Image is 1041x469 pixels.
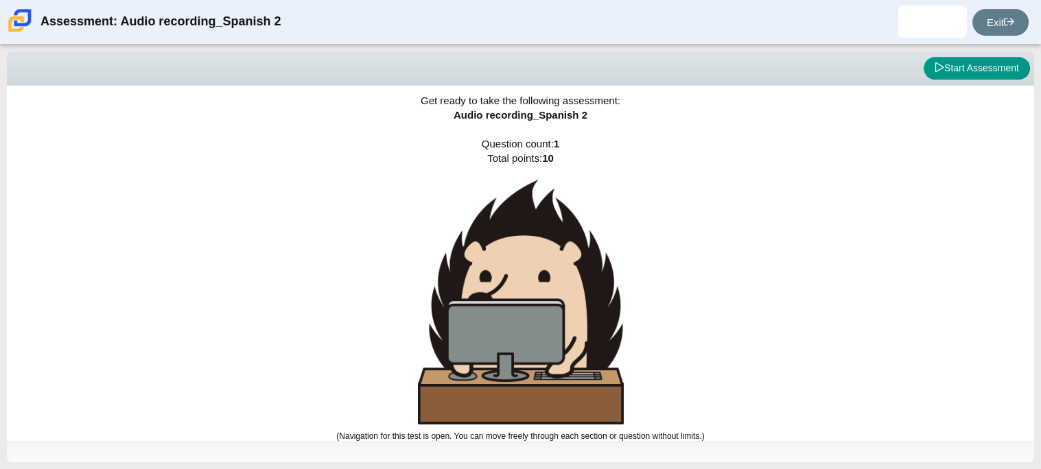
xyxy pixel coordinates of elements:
img: Carmen School of Science & Technology [5,6,34,35]
b: 1 [554,138,559,149]
span: Question count: Total points: [336,138,704,441]
img: hedgehog-behind-computer-large.png [418,180,624,424]
a: Exit [972,9,1029,36]
a: Carmen School of Science & Technology [5,25,34,37]
div: Assessment: Audio recording_Spanish 2 [40,5,281,38]
span: Audio recording_Spanish 2 [454,109,587,121]
b: 10 [542,152,554,164]
img: maya.ortiz.zbf2gt [922,11,944,33]
small: (Navigation for this test is open. You can move freely through each section or question without l... [336,431,704,441]
span: Get ready to take the following assessment: [421,95,620,106]
button: Start Assessment [924,57,1030,80]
